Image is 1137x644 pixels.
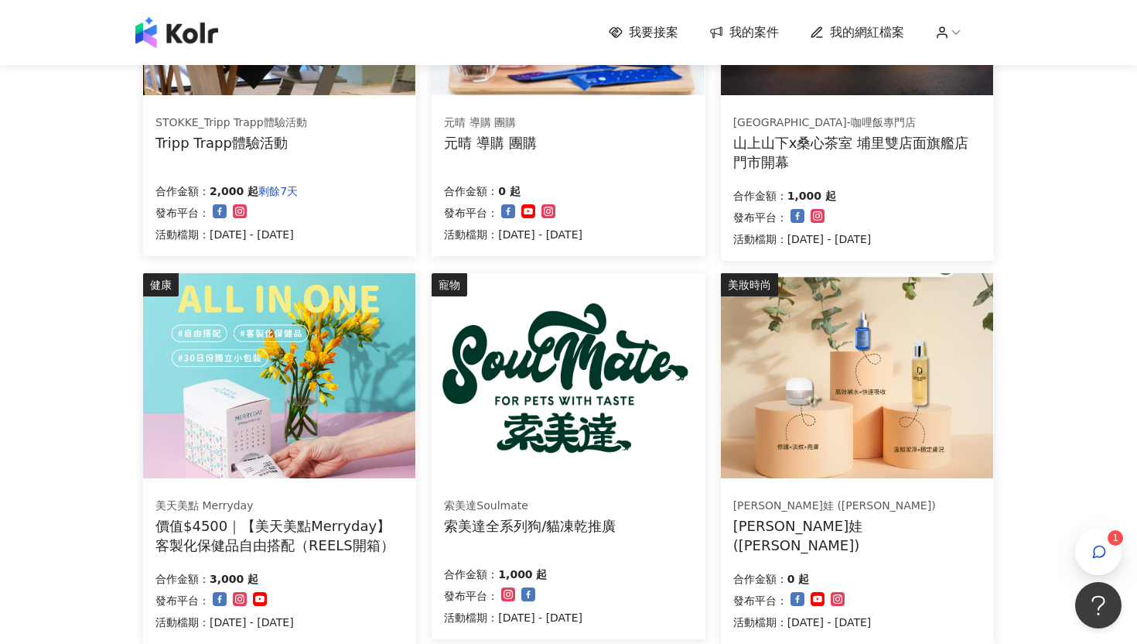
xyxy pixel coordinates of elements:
p: 1,000 起 [787,187,836,205]
div: [PERSON_NAME]娃 ([PERSON_NAME]) [733,498,981,514]
div: 美天美點 Merryday [155,498,403,514]
img: Diva 神級修護組合 [721,273,993,478]
span: 我的網紅檔案 [830,24,904,41]
div: [GEOGRAPHIC_DATA]-咖哩飯專門店 [733,115,981,131]
p: 發布平台： [155,591,210,610]
p: 0 起 [498,182,521,200]
div: 索美達Soulmate [444,498,616,514]
a: 我要接案 [609,24,678,41]
p: 0 起 [787,570,810,588]
p: 合作金額： [733,570,787,588]
a: 我的網紅檔案 [810,24,904,41]
img: logo [135,17,218,48]
p: 合作金額： [444,565,498,584]
p: 活動檔期：[DATE] - [DATE] [733,230,872,248]
p: 活動檔期：[DATE] - [DATE] [155,613,294,632]
p: 合作金額： [155,570,210,588]
p: 合作金額： [444,182,498,200]
span: 我要接案 [629,24,678,41]
p: 1,000 起 [498,565,547,584]
p: 發布平台： [444,587,498,605]
div: 山上山下x桑心茶室 埔里雙店面旗艦店門市開幕 [733,133,982,172]
p: 2,000 起 [210,182,258,200]
p: 3,000 起 [210,570,258,588]
div: 寵物 [432,273,467,296]
div: [PERSON_NAME]娃 ([PERSON_NAME]) [733,516,982,555]
p: 發布平台： [733,208,787,227]
div: STOKKE_Tripp Trapp體驗活動 [155,115,307,131]
p: 活動檔期：[DATE] - [DATE] [444,608,582,627]
span: 我的案件 [729,24,779,41]
button: 1 [1075,529,1122,575]
div: 美妝時尚 [721,273,778,296]
p: 剩餘7天 [258,182,298,200]
div: 索美達全系列狗/貓凍乾推廣 [444,516,616,536]
p: 發布平台： [155,204,210,222]
p: 活動檔期：[DATE] - [DATE] [733,613,872,632]
div: 價值$4500｜【美天美點Merryday】客製化保健品自由搭配（REELS開箱） [155,516,404,555]
p: 合作金額： [733,187,787,205]
iframe: Help Scout Beacon - Open [1075,582,1122,629]
img: 客製化保健食品 [143,273,415,478]
span: 1 [1112,533,1118,543]
div: 元晴 導購 團購 [444,115,536,131]
p: 發布平台： [733,591,787,610]
p: 活動檔期：[DATE] - [DATE] [444,225,582,244]
div: 元晴 導購 團購 [444,133,536,152]
p: 活動檔期：[DATE] - [DATE] [155,225,298,244]
a: 我的案件 [709,24,779,41]
div: 健康 [143,273,179,296]
sup: 1 [1108,530,1123,546]
p: 發布平台： [444,204,498,222]
img: 索美達凍乾生食 [432,273,704,478]
p: 合作金額： [155,182,210,200]
div: Tripp Trapp體驗活動 [155,133,307,152]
